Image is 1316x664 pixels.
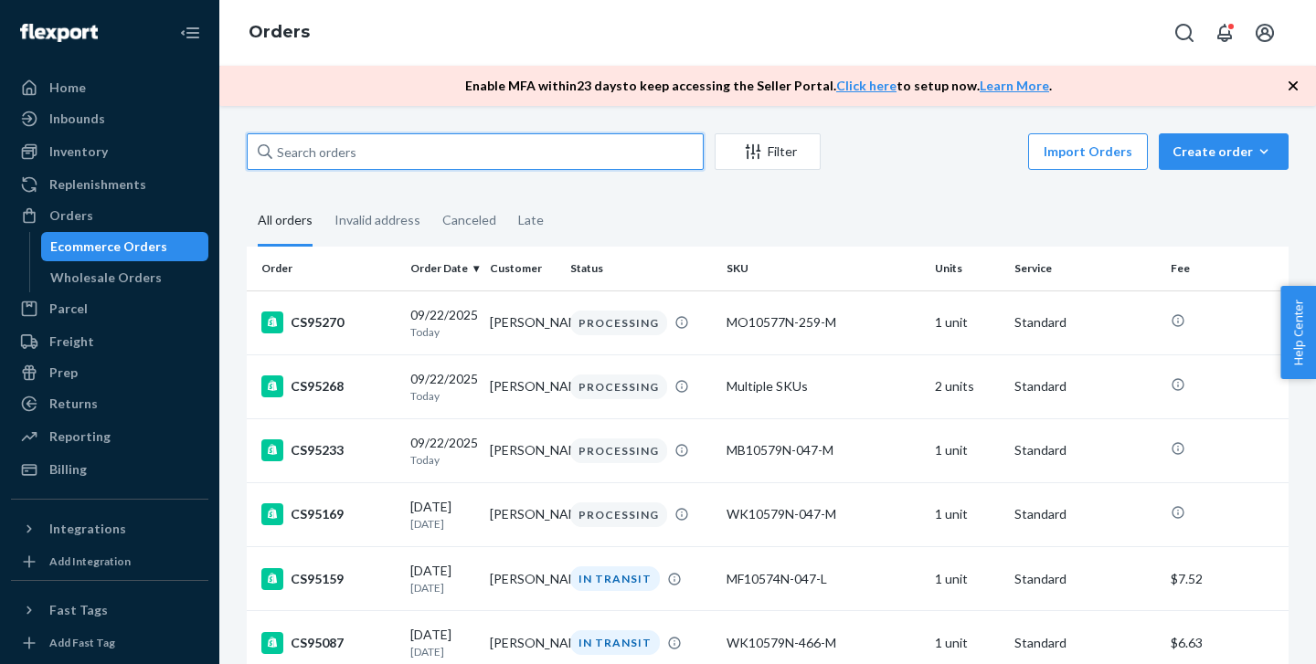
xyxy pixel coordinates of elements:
[11,455,208,484] a: Billing
[258,196,313,247] div: All orders
[11,294,208,323] a: Parcel
[928,482,1007,546] td: 1 unit
[261,632,396,654] div: CS95087
[11,170,208,199] a: Replenishments
[570,311,667,335] div: PROCESSING
[1280,286,1316,379] button: Help Center
[11,551,208,573] a: Add Integration
[1014,441,1156,459] p: Standard
[410,434,475,468] div: 09/22/2025
[1166,15,1203,51] button: Open Search Box
[716,142,820,161] div: Filter
[11,514,208,543] button: Integrations
[1014,313,1156,332] p: Standard
[11,73,208,102] a: Home
[49,142,108,161] div: Inventory
[41,263,209,292] a: Wholesale Orders
[49,427,111,446] div: Reporting
[1206,15,1243,51] button: Open notifications
[11,422,208,451] a: Reporting
[49,460,87,479] div: Billing
[1163,547,1289,611] td: $7.52
[249,22,310,42] a: Orders
[403,247,483,290] th: Order Date
[715,133,821,170] button: Filter
[410,626,475,659] div: [DATE]
[928,290,1007,354] td: 1 unit
[563,247,719,290] th: Status
[1159,133,1289,170] button: Create order
[1014,634,1156,652] p: Standard
[410,498,475,532] div: [DATE]
[1014,570,1156,588] p: Standard
[247,247,403,290] th: Order
[483,547,562,611] td: [PERSON_NAME]
[1247,15,1283,51] button: Open account menu
[483,418,562,482] td: [PERSON_NAME]
[1014,505,1156,523] p: Standard
[410,516,475,532] p: [DATE]
[11,632,208,654] a: Add Fast Tag
[11,595,208,625] button: Fast Tags
[11,104,208,133] a: Inbounds
[727,505,920,523] div: WK10579N-047-M
[261,375,396,397] div: CS95268
[570,502,667,527] div: PROCESSING
[50,269,162,287] div: Wholesale Orders
[49,206,93,225] div: Orders
[261,311,396,333] div: CS95270
[334,196,420,244] div: Invalid address
[410,370,475,404] div: 09/22/2025
[50,237,167,256] div: Ecommerce Orders
[410,562,475,595] div: [DATE]
[410,388,475,404] p: Today
[49,395,98,413] div: Returns
[570,438,667,463] div: PROCESSING
[727,441,920,459] div: MB10579N-047-M
[261,439,396,461] div: CS95233
[261,568,396,590] div: CS95159
[11,358,208,387] a: Prep
[247,133,704,170] input: Search orders
[727,570,920,588] div: MF10574N-047-L
[11,389,208,418] a: Returns
[49,175,146,194] div: Replenishments
[570,566,660,591] div: IN TRANSIT
[1007,247,1163,290] th: Service
[442,196,496,244] div: Canceled
[1163,247,1289,290] th: Fee
[49,364,78,382] div: Prep
[1028,133,1148,170] button: Import Orders
[928,547,1007,611] td: 1 unit
[410,644,475,659] p: [DATE]
[980,78,1049,93] a: Learn More
[1173,142,1275,161] div: Create order
[11,327,208,356] a: Freight
[928,247,1007,290] th: Units
[490,260,555,276] div: Customer
[483,482,562,546] td: [PERSON_NAME]
[49,553,131,569] div: Add Integration
[1014,377,1156,395] p: Standard
[719,354,928,418] td: Multiple SKUs
[570,630,660,655] div: IN TRANSIT
[172,15,208,51] button: Close Navigation
[234,6,324,59] ol: breadcrumbs
[41,232,209,261] a: Ecommerce Orders
[410,452,475,468] p: Today
[49,110,105,128] div: Inbounds
[49,332,94,351] div: Freight
[410,324,475,340] p: Today
[465,77,1052,95] p: Enable MFA within 23 days to keep accessing the Seller Portal. to setup now. .
[727,313,920,332] div: MO10577N-259-M
[719,247,928,290] th: SKU
[483,290,562,354] td: [PERSON_NAME]
[928,418,1007,482] td: 1 unit
[483,354,562,418] td: [PERSON_NAME]
[410,306,475,340] div: 09/22/2025
[11,137,208,166] a: Inventory
[727,634,920,652] div: WK10579N-466-M
[410,580,475,595] p: [DATE]
[836,78,897,93] a: Click here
